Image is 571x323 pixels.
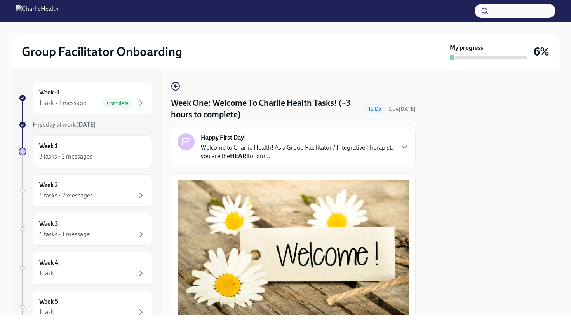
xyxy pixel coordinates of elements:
[39,269,54,278] div: 1 task
[39,99,86,107] div: 1 task • 1 message
[39,220,58,228] h6: Week 3
[178,180,409,319] button: Zoom image
[201,133,246,142] strong: Happy First Day!
[534,45,549,59] h3: 6%
[39,308,54,316] div: 1 task
[16,5,59,17] img: CharlieHealth
[33,121,96,128] span: First day at work
[39,152,92,161] div: 3 tasks • 2 messages
[39,297,58,306] h6: Week 5
[39,181,58,189] h6: Week 2
[19,213,152,246] a: Week 34 tasks • 1 message
[171,97,360,120] h4: Week One: Welcome To Charlie Health Tasks! (~3 hours to complete)
[39,258,58,267] h6: Week 4
[19,252,152,285] a: Week 41 task
[389,106,416,112] span: Due
[201,143,393,161] p: Welcome to Charlie Health! As a Group Facilitator / Integrative Therapist, you are the of our...
[22,44,182,59] h2: Group Facilitator Onboarding
[39,230,90,239] div: 4 tasks • 1 message
[19,174,152,207] a: Week 24 tasks • 2 messages
[39,191,93,200] div: 4 tasks • 2 messages
[102,100,133,106] span: Complete
[19,120,152,129] a: First day at work[DATE]
[399,106,416,112] strong: [DATE]
[450,44,483,52] strong: My progress
[389,105,416,113] span: September 22nd, 2025 09:00
[19,135,152,168] a: Week 13 tasks • 2 messages
[76,121,96,128] strong: [DATE]
[39,88,59,97] h6: Week -1
[39,142,57,150] h6: Week 1
[19,82,152,114] a: Week -11 task • 1 messageComplete
[230,152,250,160] strong: HEART
[364,106,386,112] span: To Do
